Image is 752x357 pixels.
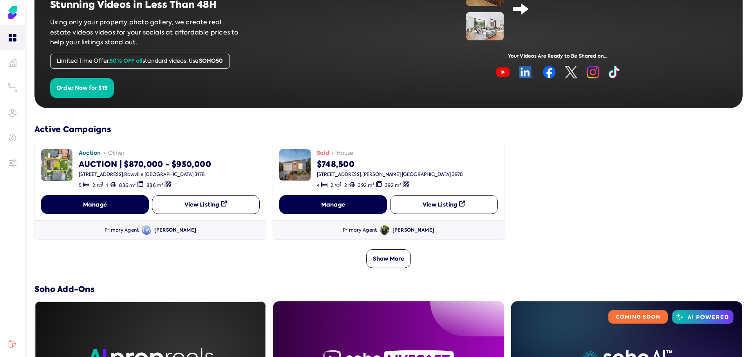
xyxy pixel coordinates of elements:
span: TW [142,225,151,235]
button: View Listing [152,195,260,214]
div: [STREET_ADDRESS] , [PERSON_NAME] [GEOGRAPHIC_DATA] 3978 [317,171,463,178]
span: SOHO50 [199,57,223,65]
div: $748,500 [317,157,463,170]
div: Limited Time Offer. standard videos. Use [50,54,230,69]
img: image [279,149,311,181]
span: 50% OFF all [110,57,143,65]
span: Auction [79,149,101,157]
img: Avatar of Paul Ringeri [380,225,389,235]
button: Order Now for $19 [50,78,114,98]
button: Manage [41,195,149,214]
h3: Soho Add-Ons [34,284,743,295]
span: 392 m² [358,182,374,188]
p: Using only your property photo gallery, we create real estate videos videos for your socials at a... [50,17,242,47]
span: house [336,149,354,157]
button: Show More [366,249,411,268]
h3: Active Campaigns [34,124,743,135]
div: AUCTION | $870,000 - $950,000 [79,157,211,170]
span: 836 m² [119,182,136,188]
span: 2 [331,182,333,188]
button: View Listing [390,195,498,214]
div: Your Videos Are Ready to Be Shared on... [389,53,727,60]
span: 4 [317,182,320,188]
span: 5 [79,182,81,188]
img: image [496,66,620,78]
div: [STREET_ADDRESS] , Rowville [GEOGRAPHIC_DATA] 3178 [79,171,211,178]
span: 2 [92,182,95,188]
span: 392 m² [385,182,401,188]
span: 2 [344,182,347,188]
span: Sold [317,149,329,157]
div: Primary Agent [343,227,377,234]
span: Avatar of Tomas Watson [142,225,151,235]
div: [PERSON_NAME] [154,227,196,234]
button: Manage [279,195,387,214]
div: Primary Agent [105,227,139,234]
a: Order Now for $19 [50,83,114,92]
div: [PERSON_NAME] [392,227,434,234]
img: Soho Agent Portal Home [6,6,19,19]
img: image [466,12,504,40]
img: image [41,149,72,181]
span: 1 [106,182,108,188]
span: other [108,149,125,157]
span: 836 m² [146,182,163,188]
